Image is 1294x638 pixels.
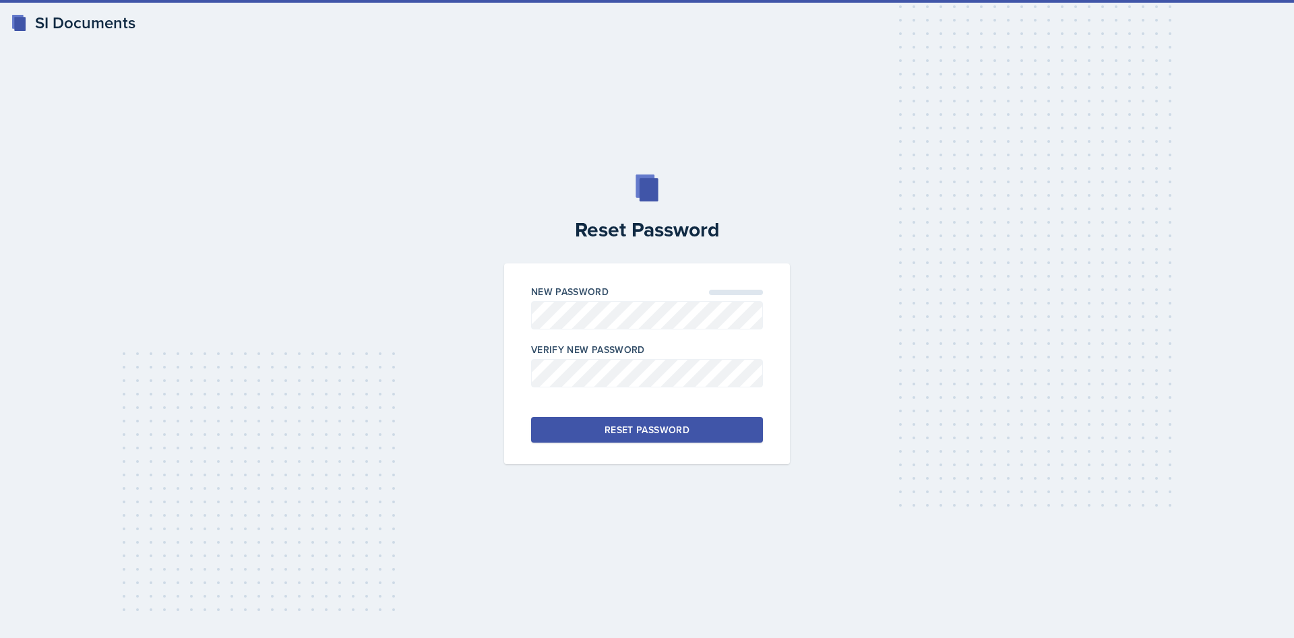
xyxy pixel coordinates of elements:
[531,285,609,298] label: New Password
[531,417,763,443] button: Reset Password
[496,218,798,242] h2: Reset Password
[11,11,135,35] a: SI Documents
[531,343,645,356] label: Verify New Password
[605,423,689,437] div: Reset Password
